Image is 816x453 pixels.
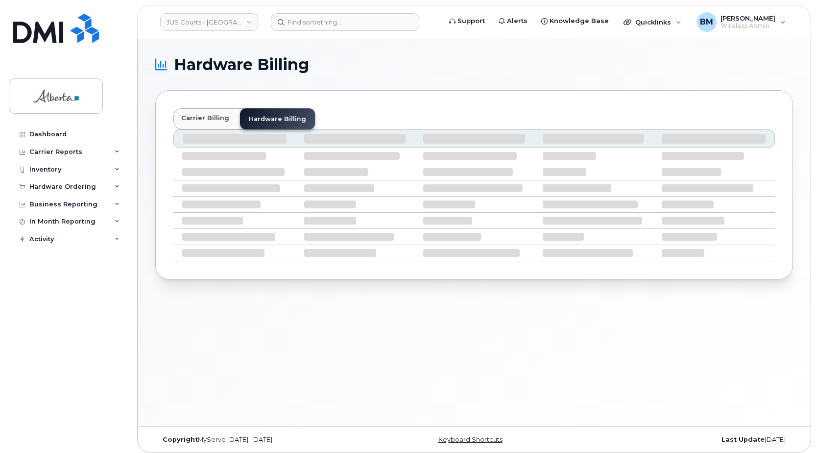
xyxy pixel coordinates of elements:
a: Carrier Billing [173,108,237,127]
strong: Copyright [163,436,198,443]
a: Hardware Billing [240,108,315,129]
strong: Last Update [721,436,765,443]
div: MyServe [DATE]–[DATE] [155,436,368,444]
a: Keyboard Shortcuts [438,436,503,443]
span: Hardware Billing [174,57,309,72]
div: [DATE] [580,436,793,444]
